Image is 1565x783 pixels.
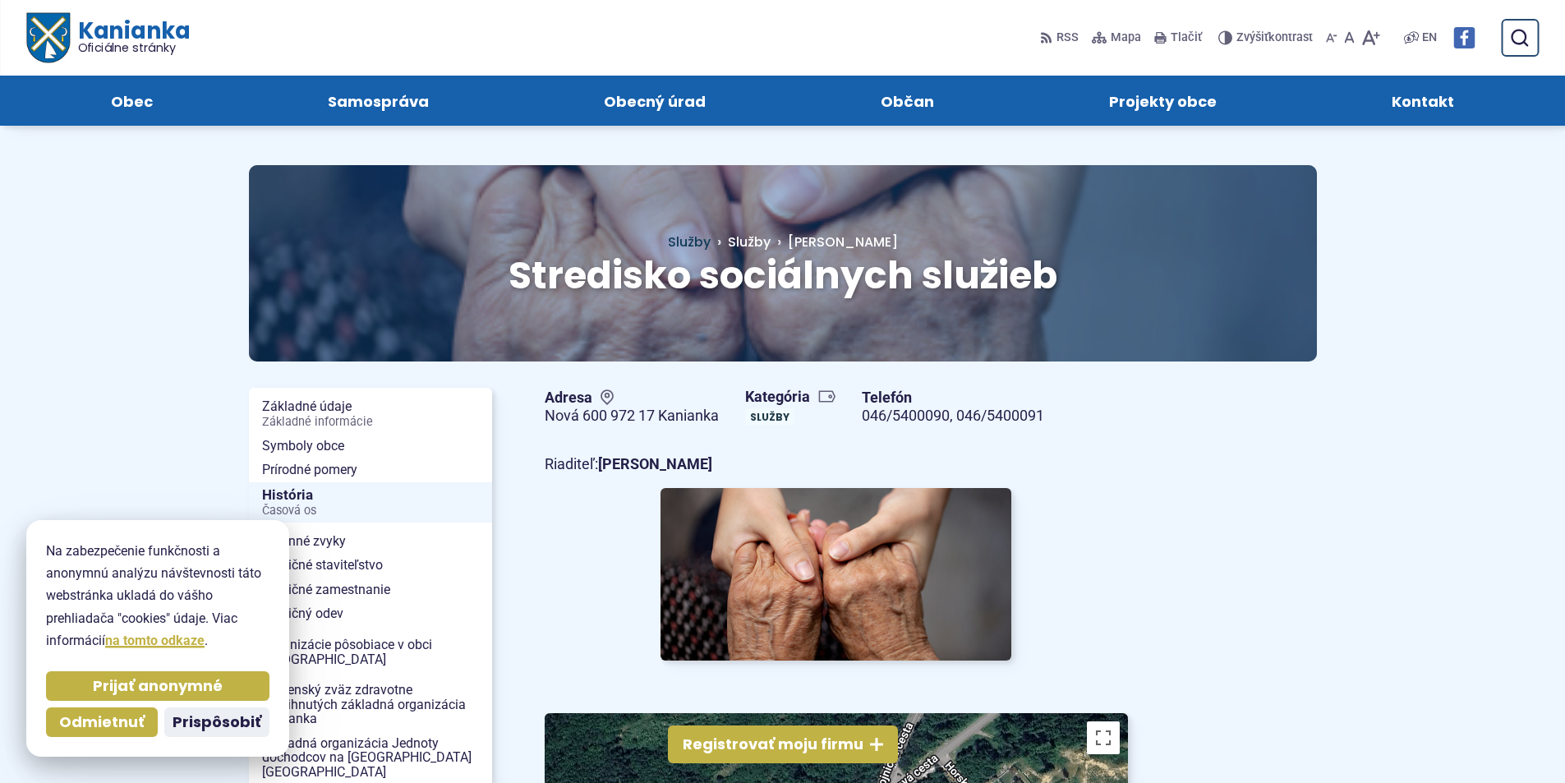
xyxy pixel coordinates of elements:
span: Kategória [745,388,836,407]
span: [PERSON_NAME] [788,233,898,251]
p: Riaditeľ: [545,452,1128,477]
span: Obec [111,76,153,126]
a: Tradičné staviteľstvo [249,553,492,578]
span: Kontakt [1392,76,1454,126]
img: Foto služby [661,488,1011,661]
span: Samospráva [328,76,429,126]
a: RSS [1040,21,1082,55]
p: Na zabezpečenie funkčnosti a anonymnú analýzu návštevnosti táto webstránka ukladá do vášho prehli... [46,540,269,652]
a: Projekty obce [1038,76,1288,126]
span: Služby [668,233,711,251]
button: Zvýšiťkontrast [1218,21,1316,55]
span: Tradičné zamestnanie [262,578,479,602]
span: Kanianka [69,20,189,54]
span: História [262,482,479,523]
span: Zvýšiť [1236,30,1268,44]
a: Služby [745,408,794,426]
button: Prepnúť zobrazenie na celú obrazovku [1087,721,1120,754]
span: Občan [881,76,934,126]
span: Registrovať moju firmu [683,735,863,754]
span: Organizácie pôsobiace v obci [GEOGRAPHIC_DATA] [262,633,479,671]
span: Adresa [545,389,719,408]
span: Odmietnuť [59,713,145,732]
a: Základné údajeZákladné informácie [249,394,492,433]
a: Rodinné zvyky [249,529,492,554]
a: Mapa [1089,21,1144,55]
a: 046/5400090, 046/5400091 [862,407,1044,424]
figcaption: Nová 600 972 17 Kanianka [545,407,719,426]
span: kontrast [1236,31,1313,45]
span: Projekty obce [1109,76,1217,126]
span: RSS [1056,28,1079,48]
span: Telefón [862,389,1044,408]
span: Tlačiť [1171,31,1202,45]
a: Občan [810,76,1006,126]
a: Tradičné zamestnanie [249,578,492,602]
button: Zväčšiť veľkosť písma [1358,21,1383,55]
a: Symboly obce [249,434,492,458]
a: Slovenský zväz zdravotne postihnutých základná organizácia Kanianka [249,678,492,731]
a: HistóriaČasová os [249,482,492,523]
span: Stredisko sociálnych služieb [509,249,1057,302]
a: Logo Kanianka, prejsť na domovskú stránku. [26,13,190,63]
img: Prejsť na Facebook stránku [1453,27,1475,48]
a: Tradičný odev [249,601,492,626]
button: Odmietnuť [46,707,158,737]
a: Obecný úrad [532,76,776,126]
span: Prispôsobiť [173,713,261,732]
span: Prírodné pomery [262,458,479,482]
button: Registrovať moju firmu [668,725,898,763]
span: Tradičné staviteľstvo [262,553,479,578]
img: Prejsť na domovskú stránku [26,13,69,63]
span: Rodinné zvyky [262,529,479,554]
span: Prijať anonymné [93,677,223,696]
button: Prispôsobiť [164,707,269,737]
a: EN [1419,28,1440,48]
a: Prírodné pomery [249,458,492,482]
span: Základné údaje [262,394,479,433]
button: Zmenšiť veľkosť písma [1323,21,1341,55]
a: Služby [668,233,728,251]
button: Prijať anonymné [46,671,269,701]
span: Tradičný odev [262,601,479,626]
a: Kontakt [1321,76,1526,126]
a: Samospráva [256,76,499,126]
span: Slovenský zväz zdravotne postihnutých základná organizácia Kanianka [262,678,479,731]
button: Tlačiť [1151,21,1205,55]
a: Organizácie pôsobiace v obci [GEOGRAPHIC_DATA] [249,633,492,671]
strong: [PERSON_NAME] [598,455,712,472]
button: Nastaviť pôvodnú veľkosť písma [1341,21,1358,55]
span: EN [1422,28,1437,48]
span: Základné informácie [262,416,479,429]
span: Časová os [262,504,479,518]
span: Oficiálne stránky [77,42,190,53]
a: na tomto odkaze [105,633,205,648]
a: Obec [39,76,223,126]
span: Symboly obce [262,434,479,458]
a: [PERSON_NAME] [771,233,898,251]
span: Obecný úrad [604,76,706,126]
a: Služby [728,233,771,251]
span: Mapa [1111,28,1141,48]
